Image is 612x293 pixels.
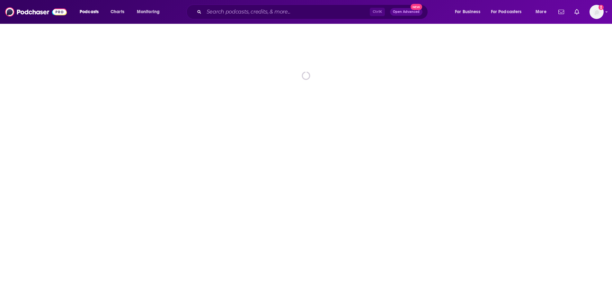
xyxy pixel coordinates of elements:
a: Charts [106,7,128,17]
button: open menu [75,7,107,17]
a: Show notifications dropdown [572,6,582,17]
button: Open AdvancedNew [390,8,422,16]
button: open menu [487,7,531,17]
span: For Business [455,7,480,16]
div: Search podcasts, credits, & more... [192,5,434,19]
span: More [536,7,546,16]
button: open menu [450,7,488,17]
span: Logged in as WesBurdett [590,5,604,19]
span: Ctrl K [370,8,385,16]
span: New [411,4,422,10]
span: Open Advanced [393,10,420,14]
button: Show profile menu [590,5,604,19]
span: Monitoring [137,7,160,16]
span: Podcasts [80,7,99,16]
img: User Profile [590,5,604,19]
button: open menu [531,7,554,17]
a: Show notifications dropdown [556,6,567,17]
svg: Add a profile image [599,5,604,10]
input: Search podcasts, credits, & more... [204,7,370,17]
button: open menu [132,7,168,17]
img: Podchaser - Follow, Share and Rate Podcasts [5,6,67,18]
span: For Podcasters [491,7,522,16]
span: Charts [111,7,124,16]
